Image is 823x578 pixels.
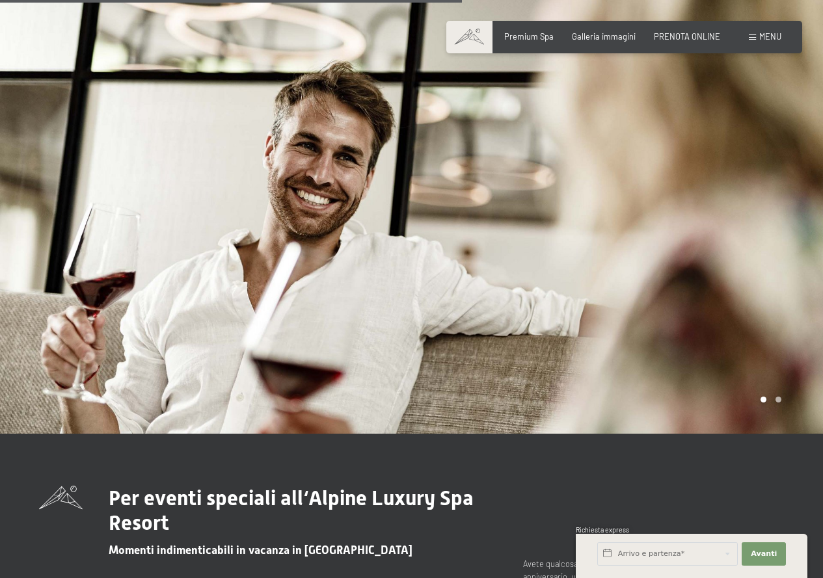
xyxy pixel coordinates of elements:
[572,31,636,42] a: Galleria immagini
[576,526,629,534] span: Richiesta express
[761,397,766,402] div: Carousel Page 1 (Current Slide)
[109,486,474,535] span: Per eventi speciali all‘Alpine Luxury Spa Resort
[109,544,412,557] span: Momenti indimenticabili in vacanza in [GEOGRAPHIC_DATA]
[759,31,781,42] span: Menu
[504,31,554,42] a: Premium Spa
[654,31,720,42] a: PRENOTA ONLINE
[756,397,781,402] div: Carousel Pagination
[776,397,781,402] div: Carousel Page 2
[751,549,777,559] span: Avanti
[742,542,786,566] button: Avanti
